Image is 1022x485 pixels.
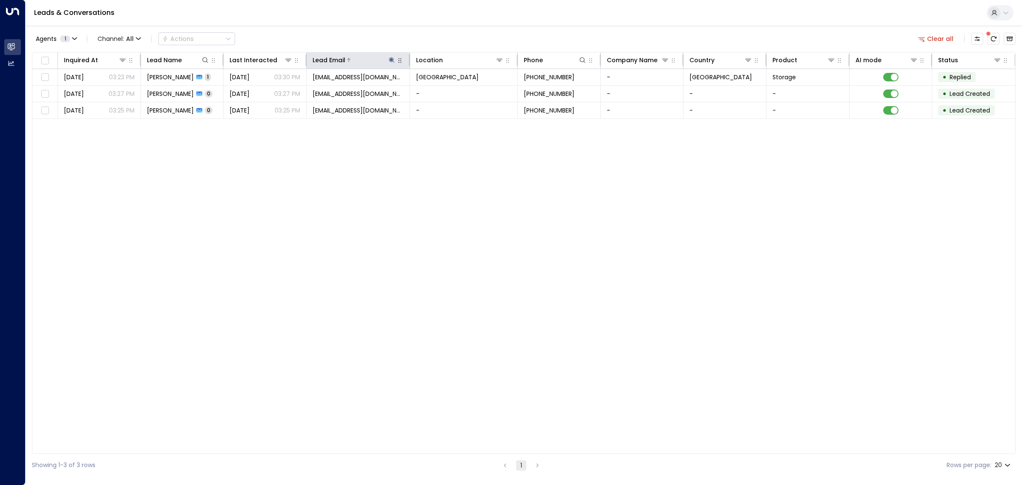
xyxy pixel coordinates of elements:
span: Replied [950,73,971,81]
div: Last Interacted [230,55,277,65]
p: 03:30 PM [274,73,300,81]
td: - [601,102,684,118]
td: - [601,86,684,102]
button: Clear all [915,33,957,45]
p: 03:27 PM [109,89,135,98]
div: Last Interacted [230,55,293,65]
div: Country [689,55,715,65]
td: - [410,102,518,118]
span: Lead Created [950,106,990,115]
div: Phone [524,55,543,65]
div: Inquired At [64,55,98,65]
span: +441753000000 [524,73,574,81]
td: - [766,86,850,102]
button: Agents1 [32,33,80,45]
span: There are new threads available. Refresh the grid to view the latest updates. [988,33,999,45]
span: Yesterday [64,73,84,81]
span: Yesterday [64,89,84,98]
div: Actions [162,35,194,43]
td: - [683,86,766,102]
span: 0 [205,107,212,114]
label: Rows per page: [947,461,991,470]
span: Rajuta Higgins [147,89,194,98]
span: Space Station Slough [416,73,479,81]
td: - [410,86,518,102]
span: 1 [205,73,211,81]
td: - [766,102,850,118]
span: +441753000000 [524,89,574,98]
div: Inquired At [64,55,127,65]
a: Leads & Conversations [34,8,115,17]
span: 0 [205,90,212,97]
span: Toggle select row [40,105,50,116]
div: Lead Name [147,55,182,65]
span: Rajuta Higgins [147,106,194,115]
div: • [942,87,947,101]
span: rajuttahiggins@gmail.com [313,106,404,115]
span: United Kingdom [689,73,752,81]
div: Country [689,55,752,65]
div: Phone [524,55,587,65]
span: Yesterday [230,106,250,115]
span: Yesterday [230,89,250,98]
div: Showing 1-3 of 3 rows [32,461,95,470]
div: Status [938,55,1002,65]
button: Customize [971,33,983,45]
div: Product [772,55,797,65]
div: Status [938,55,958,65]
td: - [601,69,684,85]
div: • [942,103,947,118]
p: 03:23 PM [109,73,135,81]
div: Lead Name [147,55,210,65]
nav: pagination navigation [500,460,543,471]
span: All [126,35,134,42]
span: Storage [772,73,796,81]
div: Lead Email [313,55,396,65]
span: Agents [36,36,57,42]
span: rajuttahiggins@gmail.com [313,89,404,98]
span: Channel: [94,33,144,45]
p: 03:25 PM [275,106,300,115]
button: page 1 [516,460,526,471]
div: Lead Email [313,55,345,65]
span: Toggle select row [40,89,50,99]
button: Actions [158,32,235,45]
span: Yesterday [230,73,250,81]
span: rajuttahiggins@gmail.com [313,73,404,81]
span: 1 [60,35,70,42]
div: AI mode [855,55,881,65]
p: 03:25 PM [109,106,135,115]
span: Rajuta Higgins [147,73,194,81]
span: Toggle select all [40,55,50,66]
div: Location [416,55,443,65]
span: Toggle select row [40,72,50,83]
p: 03:27 PM [274,89,300,98]
div: Button group with a nested menu [158,32,235,45]
div: • [942,70,947,84]
button: Channel:All [94,33,144,45]
div: Product [772,55,835,65]
span: Yesterday [64,106,84,115]
div: AI mode [855,55,919,65]
button: Archived Leads [1004,33,1016,45]
div: 20 [995,459,1012,471]
span: +441753000000 [524,106,574,115]
div: Company Name [607,55,657,65]
td: - [683,102,766,118]
span: Lead Created [950,89,990,98]
div: Company Name [607,55,670,65]
div: Location [416,55,504,65]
